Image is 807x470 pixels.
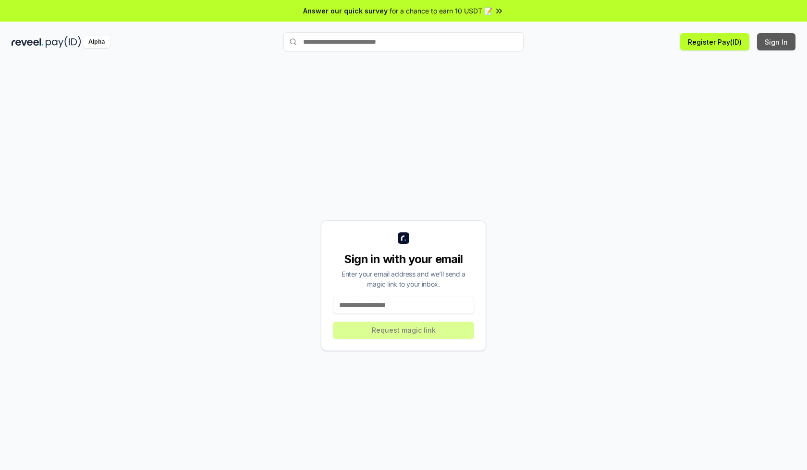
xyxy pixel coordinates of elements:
div: Enter your email address and we’ll send a magic link to your inbox. [333,269,474,289]
button: Sign In [757,33,795,50]
img: logo_small [398,232,409,244]
img: reveel_dark [12,36,44,48]
img: pay_id [46,36,81,48]
span: for a chance to earn 10 USDT 📝 [390,6,492,16]
span: Answer our quick survey [303,6,388,16]
button: Register Pay(ID) [680,33,749,50]
div: Alpha [83,36,110,48]
div: Sign in with your email [333,252,474,267]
